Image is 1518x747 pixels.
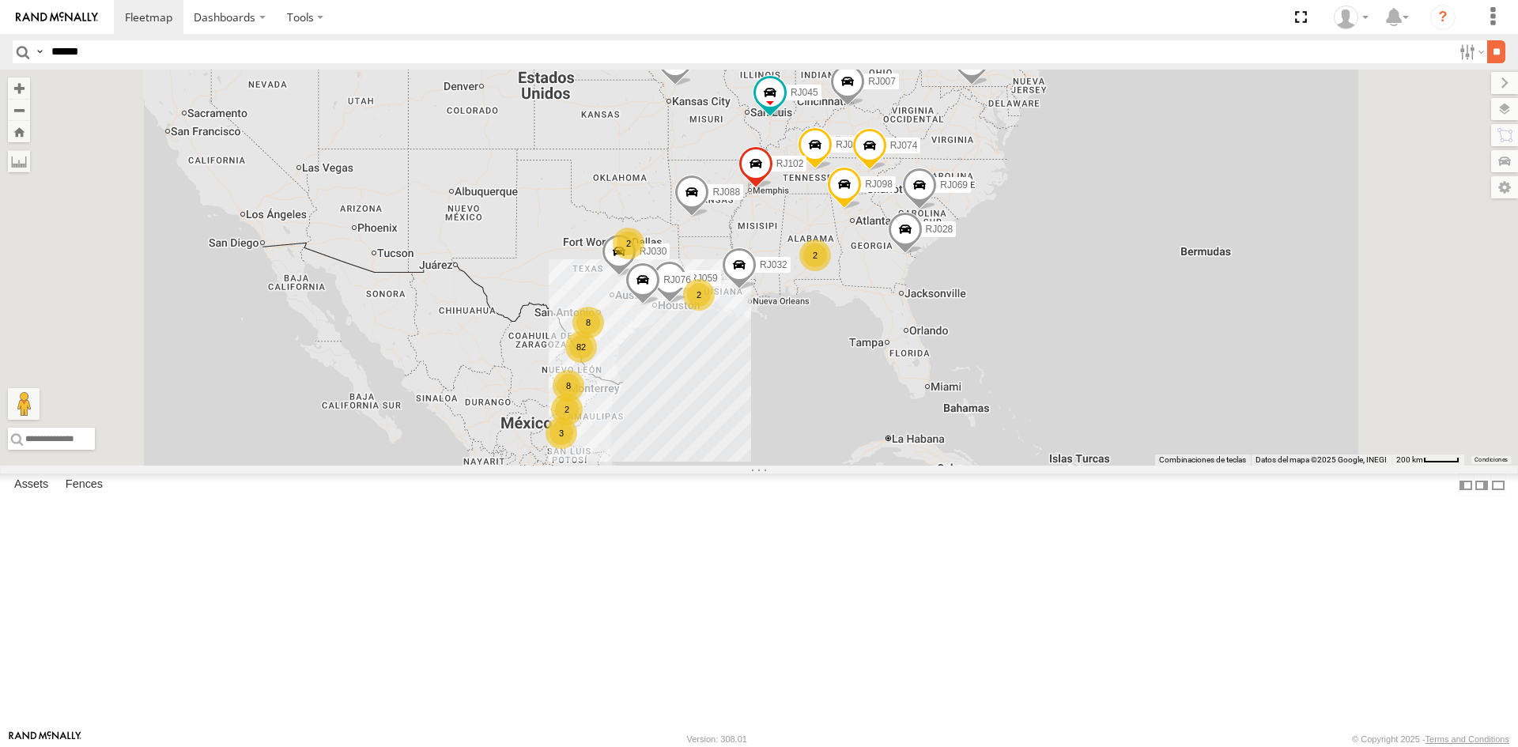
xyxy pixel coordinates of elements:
div: 2 [799,240,831,271]
div: © Copyright 2025 - [1352,734,1509,744]
button: Zoom out [8,99,30,121]
span: RJ007 [868,76,896,87]
span: RJ088 [712,186,740,197]
button: Escala del mapa: 200 km por 42 píxeles [1391,455,1464,466]
div: 2 [613,228,644,259]
i: ? [1430,5,1456,30]
span: RJ074 [890,140,918,151]
label: Assets [6,474,56,496]
label: Hide Summary Table [1490,473,1506,496]
div: 82 [565,331,597,363]
a: Condiciones (se abre en una nueva pestaña) [1475,457,1508,463]
div: 3 [549,466,580,497]
span: RJ045 [791,87,818,98]
button: Zoom Home [8,121,30,142]
div: 2 [683,279,715,311]
button: Zoom in [8,77,30,99]
label: Dock Summary Table to the Left [1458,473,1474,496]
div: 2 [551,394,583,425]
button: Combinaciones de teclas [1159,455,1246,466]
label: Map Settings [1491,176,1518,198]
span: RJ032 [760,259,787,270]
label: Search Query [33,40,46,63]
span: RJ069 [940,179,968,191]
div: 8 [572,307,604,338]
span: RJ028 [926,223,953,234]
span: Datos del mapa ©2025 Google, INEGI [1256,455,1387,464]
div: Sebastian Velez [1328,6,1374,29]
button: Arrastra el hombrecito naranja al mapa para abrir Street View [8,388,40,420]
label: Dock Summary Table to the Right [1474,473,1490,496]
span: RJ098 [865,179,893,190]
label: Measure [8,150,30,172]
div: 3 [546,417,577,449]
label: Search Filter Options [1453,40,1487,63]
img: rand-logo.svg [16,12,98,23]
span: RJ102 [776,157,804,168]
div: Version: 308.01 [687,734,747,744]
a: Terms and Conditions [1425,734,1509,744]
span: RJ042 [836,139,863,150]
a: Visit our Website [9,731,81,747]
span: RJ076 [663,274,691,285]
label: Fences [58,474,111,496]
div: 8 [553,370,584,402]
span: RJ059 [690,273,718,284]
span: RJ030 [640,246,667,257]
span: 200 km [1396,455,1423,464]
